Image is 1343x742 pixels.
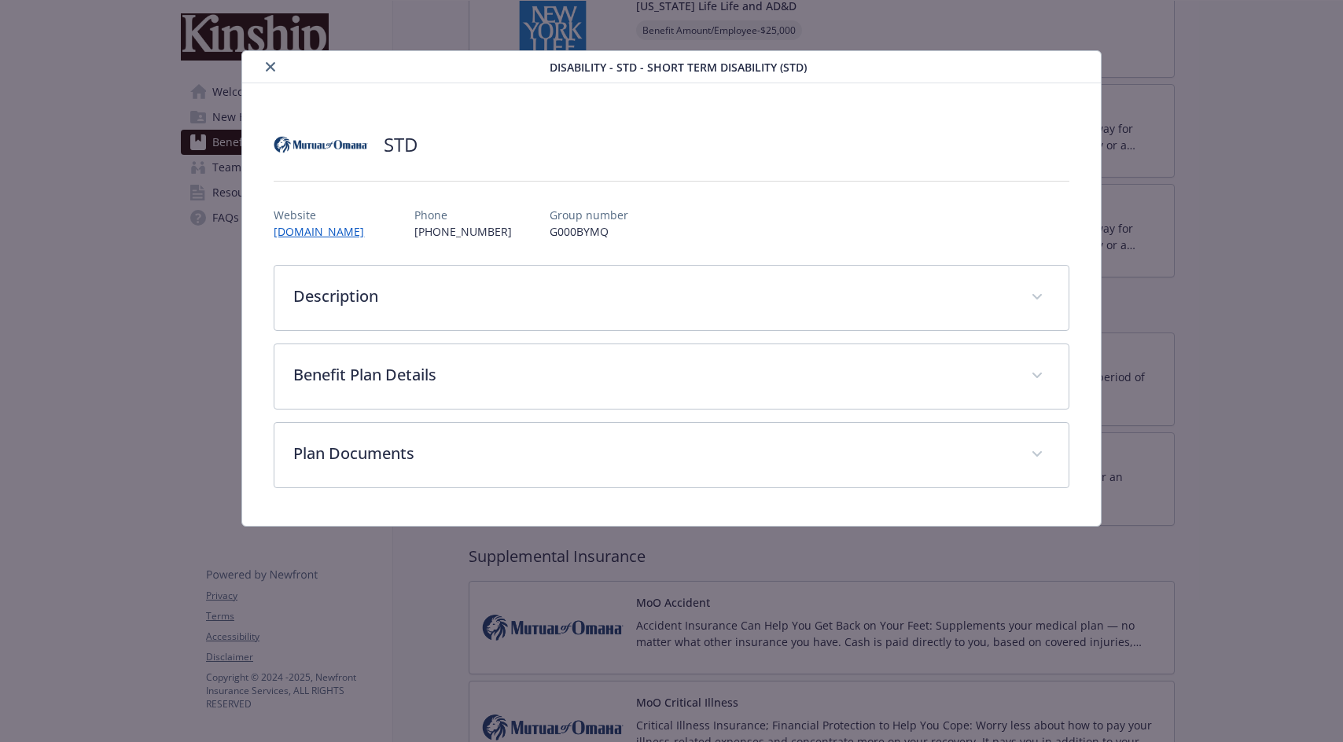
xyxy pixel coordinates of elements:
div: Benefit Plan Details [274,344,1068,409]
a: [DOMAIN_NAME] [274,224,377,239]
div: Plan Documents [274,423,1068,487]
p: Plan Documents [293,442,1011,465]
button: close [261,57,280,76]
p: Website [274,207,377,223]
p: Phone [414,207,512,223]
p: Description [293,285,1011,308]
p: [PHONE_NUMBER] [414,223,512,240]
span: Disability - STD - Short Term Disability (STD) [550,59,807,75]
div: Description [274,266,1068,330]
p: Benefit Plan Details [293,363,1011,387]
img: Mutual of Omaha Insurance Company [274,121,368,168]
h2: STD [384,131,418,158]
div: details for plan Disability - STD - Short Term Disability (STD) [134,50,1209,527]
p: G000BYMQ [550,223,628,240]
p: Group number [550,207,628,223]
